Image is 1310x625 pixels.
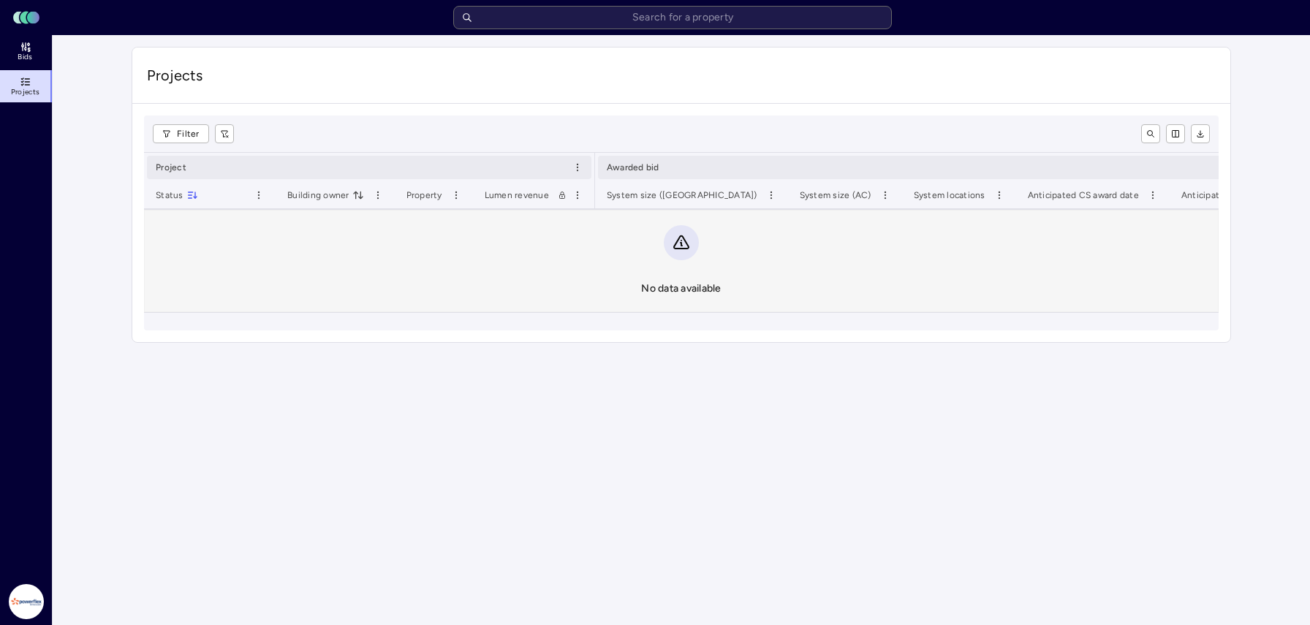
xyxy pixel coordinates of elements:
button: toggle sorting [352,189,364,201]
span: Bids [18,53,32,61]
img: Powerflex [9,584,44,619]
span: Lumen revenue [485,188,549,202]
span: Projects [11,88,39,96]
span: Status [156,188,198,202]
span: System size (AC) [800,188,871,202]
button: toggle sorting [186,189,198,201]
span: Building owner [287,188,364,202]
span: Anticipated CS award date [1028,188,1139,202]
div: No data available [641,281,721,297]
button: toggle search [1141,124,1160,143]
span: Anticipated NTP [1181,188,1250,202]
span: System size ([GEOGRAPHIC_DATA]) [607,188,757,202]
input: Search for a property [453,6,892,29]
button: Filter [153,124,209,143]
span: Filter [177,126,200,141]
span: Property [406,188,442,202]
span: Awarded bid [607,160,659,175]
span: Project [156,160,186,175]
button: show/hide columns [1166,124,1185,143]
span: System locations [914,188,985,202]
span: Projects [147,65,1216,86]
